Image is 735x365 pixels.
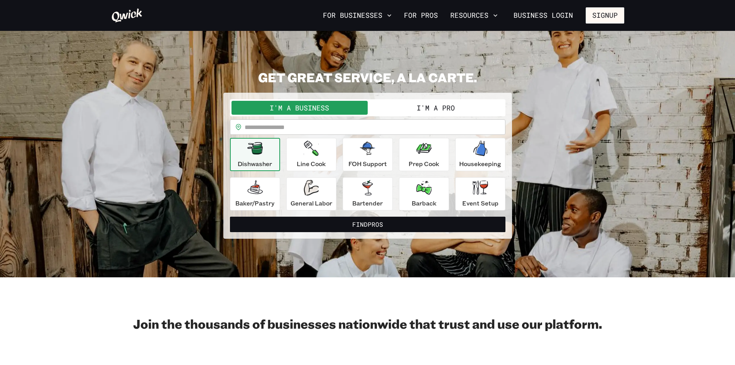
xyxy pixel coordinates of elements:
[231,101,368,115] button: I'm a Business
[343,177,393,211] button: Bartender
[455,138,505,171] button: Housekeeping
[286,177,336,211] button: General Labor
[462,199,498,208] p: Event Setup
[348,159,387,168] p: FOH Support
[235,199,274,208] p: Baker/Pastry
[401,9,441,22] a: For Pros
[238,159,272,168] p: Dishwasher
[507,7,580,24] a: Business Login
[399,138,449,171] button: Prep Cook
[297,159,326,168] p: Line Cook
[111,316,624,331] h2: Join the thousands of businesses nationwide that trust and use our platform.
[230,138,280,171] button: Dishwasher
[409,159,439,168] p: Prep Cook
[230,217,505,232] button: FindPros
[223,70,512,85] h2: GET GREAT SERVICE, A LA CARTE.
[455,177,505,211] button: Event Setup
[399,177,449,211] button: Barback
[230,177,280,211] button: Baker/Pastry
[586,7,624,24] button: Signup
[352,199,383,208] p: Bartender
[368,101,504,115] button: I'm a Pro
[320,9,395,22] button: For Businesses
[412,199,436,208] p: Barback
[343,138,393,171] button: FOH Support
[291,199,332,208] p: General Labor
[459,159,501,168] p: Housekeeping
[447,9,501,22] button: Resources
[286,138,336,171] button: Line Cook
